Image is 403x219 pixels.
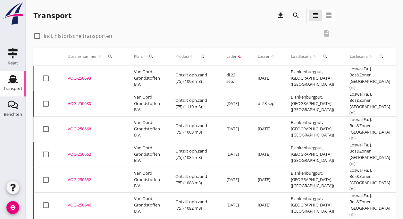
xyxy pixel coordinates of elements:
[342,142,398,167] td: Loswal Fa. J. Bos&Zonen, [GEOGRAPHIC_DATA] (nl)
[6,201,19,214] i: account_circle
[292,12,300,19] i: search
[68,54,97,59] span: Dossiernummer
[33,10,71,21] div: Transport
[168,91,219,116] td: Ontzilt oph.zand [75] (1110 m3)
[283,91,342,116] td: Blankenburgput, [GEOGRAPHIC_DATA] ([GEOGRAPHIC_DATA])
[126,192,168,218] td: Van Oord Grondstoffen B.V.
[219,66,250,91] td: di 23 sep.
[68,75,119,82] div: VOG-250693
[68,177,119,183] div: VOG-250652
[44,33,112,39] label: Incl. historische transporten
[219,167,250,192] td: [DATE]
[368,54,373,59] i: arrow_upward
[219,116,250,142] td: [DATE]
[168,192,219,218] td: Ontzilt oph.zand [75] (1082 m3)
[219,91,250,116] td: [DATE]
[108,54,113,59] i: search
[349,54,368,59] span: Loslocatie
[283,116,342,142] td: Blankenburgput, [GEOGRAPHIC_DATA] ([GEOGRAPHIC_DATA])
[168,116,219,142] td: Ontzilt oph.zand [75] (1003 m3)
[342,167,398,192] td: Loswal Fa. J. Bos&Zonen, [GEOGRAPHIC_DATA] (nl)
[283,192,342,218] td: Blankenburgput, [GEOGRAPHIC_DATA] ([GEOGRAPHIC_DATA])
[97,54,102,59] i: arrow_upward
[342,66,398,91] td: Loswal Fa. J. Bos&Zonen, [GEOGRAPHIC_DATA] (nl)
[312,12,319,19] i: view_headline
[250,167,283,192] td: [DATE]
[291,54,312,59] span: Laadlocatie
[270,54,275,59] i: arrow_upward
[126,116,168,142] td: Van Oord Grondstoffen B.V.
[219,192,250,218] td: [DATE]
[312,54,317,59] i: arrow_upward
[168,142,219,167] td: Ontzilt oph.zand [75] (1085 m3)
[8,61,18,65] div: Kaart
[1,2,24,25] img: logo-small.a267ee39.svg
[68,126,119,132] div: VOG-250668
[168,66,219,91] td: Ontzilt oph.zand [75] (1003 m3)
[126,142,168,167] td: Van Oord Grondstoffen B.V.
[175,54,189,59] span: Product
[250,91,283,116] td: di 23 sep.
[258,54,270,59] span: Lossen
[325,12,332,19] i: view_agenda
[126,91,168,116] td: Van Oord Grondstoffen B.V.
[250,116,283,142] td: [DATE]
[219,142,250,167] td: [DATE]
[168,167,219,192] td: Ontzilt oph.zand [75] (1088 m3)
[134,49,160,64] div: Klant
[277,12,284,19] i: download
[342,91,398,116] td: Loswal Fa. J. Bos&Zonen, [GEOGRAPHIC_DATA] (nl)
[149,54,154,59] i: search
[226,54,237,59] span: Laden
[126,167,168,192] td: Van Oord Grondstoffen B.V.
[4,112,22,116] div: Berichten
[4,86,22,91] div: Transport
[250,142,283,167] td: [DATE]
[342,192,398,218] td: Loswal Fa. J. Bos&Zonen, [GEOGRAPHIC_DATA] (nl)
[68,202,119,208] div: VOG-250646
[189,54,194,59] i: arrow_upward
[237,54,242,59] i: arrow_downward
[283,142,342,167] td: Blankenburgput, [GEOGRAPHIC_DATA] ([GEOGRAPHIC_DATA])
[379,54,384,59] i: search
[342,116,398,142] td: Loswal Fa. J. Bos&Zonen, [GEOGRAPHIC_DATA] (nl)
[68,101,119,107] div: VOG-250680
[250,66,283,91] td: [DATE]
[283,66,342,91] td: Blankenburgput, [GEOGRAPHIC_DATA] ([GEOGRAPHIC_DATA])
[68,151,119,158] div: VOG-250662
[283,167,342,192] td: Blankenburgput, [GEOGRAPHIC_DATA] ([GEOGRAPHIC_DATA])
[323,54,328,59] i: search
[200,54,205,59] i: search
[250,192,283,218] td: [DATE]
[126,66,168,91] td: Van Oord Grondstoffen B.V.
